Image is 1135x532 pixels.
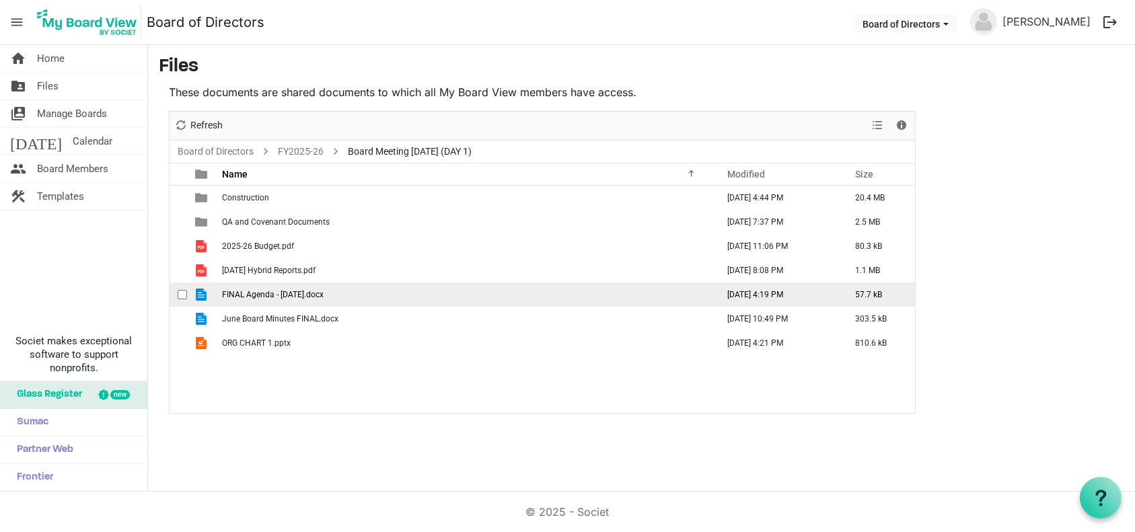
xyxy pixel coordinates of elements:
td: 20.4 MB is template cell column header Size [841,186,915,210]
td: 2025-26 Budget.pdf is template cell column header Name [218,234,713,258]
a: © 2025 - Societ [526,505,610,519]
span: FINAL Agenda - [DATE].docx [222,290,324,299]
span: menu [4,9,30,35]
span: ORG CHART 1.pptx [222,338,291,348]
div: Refresh [170,112,227,140]
span: switch_account [10,100,26,127]
span: home [10,45,26,72]
a: Board of Directors [175,143,256,160]
div: Details [890,112,913,140]
span: people [10,155,26,182]
span: June Board Minutes FINAL.docx [222,314,338,324]
span: Sumac [10,409,48,436]
td: is template cell column header type [187,210,218,234]
span: [DATE] Hybrid Reports.pdf [222,266,316,275]
span: Size [855,169,873,180]
span: folder_shared [10,73,26,100]
a: My Board View Logo [33,5,147,39]
td: ORG CHART 1.pptx is template cell column header Name [218,331,713,355]
span: Name [222,169,248,180]
button: Refresh [172,117,225,134]
td: Construction is template cell column header Name [218,186,713,210]
td: is template cell column header type [187,258,218,282]
td: August 24, 2025 10:49 PM column header Modified [713,307,841,331]
span: Board Members [37,155,108,182]
span: Glass Register [10,381,82,408]
td: August 26, 2025 4:19 PM column header Modified [713,282,841,307]
td: 2.5 MB is template cell column header Size [841,210,915,234]
td: August 26, 2025 4:44 PM column header Modified [713,186,841,210]
span: 2025-26 Budget.pdf [222,241,294,251]
td: 1.1 MB is template cell column header Size [841,258,915,282]
button: Details [893,117,911,134]
td: August 25, 2025 8:08 PM column header Modified [713,258,841,282]
a: [PERSON_NAME] [997,8,1096,35]
span: Modified [727,169,765,180]
td: checkbox [170,331,187,355]
td: is template cell column header type [187,234,218,258]
td: QA and Covenant Documents is template cell column header Name [218,210,713,234]
td: is template cell column header type [187,282,218,307]
a: FY2025-26 [275,143,326,160]
span: Templates [37,183,84,210]
td: checkbox [170,258,187,282]
span: construction [10,183,26,210]
span: [DATE] [10,128,62,155]
span: Societ makes exceptional software to support nonprofits. [6,334,141,375]
td: August 24, 2025 11:06 PM column header Modified [713,234,841,258]
td: August 24, 2025 7:37 PM column header Modified [713,210,841,234]
td: checkbox [170,234,187,258]
button: logout [1096,8,1124,36]
td: is template cell column header type [187,331,218,355]
div: new [110,390,130,400]
td: 2025.07.31 Hybrid Reports.pdf is template cell column header Name [218,258,713,282]
td: 80.3 kB is template cell column header Size [841,234,915,258]
td: checkbox [170,186,187,210]
div: View [867,112,890,140]
td: 57.7 kB is template cell column header Size [841,282,915,307]
span: Board Meeting [DATE] (DAY 1) [345,143,474,160]
span: Frontier [10,464,53,491]
button: Board of Directors dropdownbutton [854,14,957,33]
span: Partner Web [10,436,73,463]
img: no-profile-picture.svg [970,8,997,35]
td: August 26, 2025 4:21 PM column header Modified [713,331,841,355]
span: Construction [222,193,269,202]
span: Files [37,73,59,100]
span: Manage Boards [37,100,107,127]
td: 303.5 kB is template cell column header Size [841,307,915,331]
td: checkbox [170,210,187,234]
h3: Files [159,56,1124,79]
a: Board of Directors [147,9,264,36]
p: These documents are shared documents to which all My Board View members have access. [169,84,916,100]
td: FINAL Agenda - Tuesday August 26th.docx is template cell column header Name [218,282,713,307]
span: Calendar [73,128,112,155]
img: My Board View Logo [33,5,141,39]
span: Refresh [189,117,224,134]
span: QA and Covenant Documents [222,217,330,227]
td: checkbox [170,307,187,331]
td: checkbox [170,282,187,307]
span: Home [37,45,65,72]
button: View dropdownbutton [870,117,886,134]
td: 810.6 kB is template cell column header Size [841,331,915,355]
td: is template cell column header type [187,186,218,210]
td: June Board Minutes FINAL.docx is template cell column header Name [218,307,713,331]
td: is template cell column header type [187,307,218,331]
